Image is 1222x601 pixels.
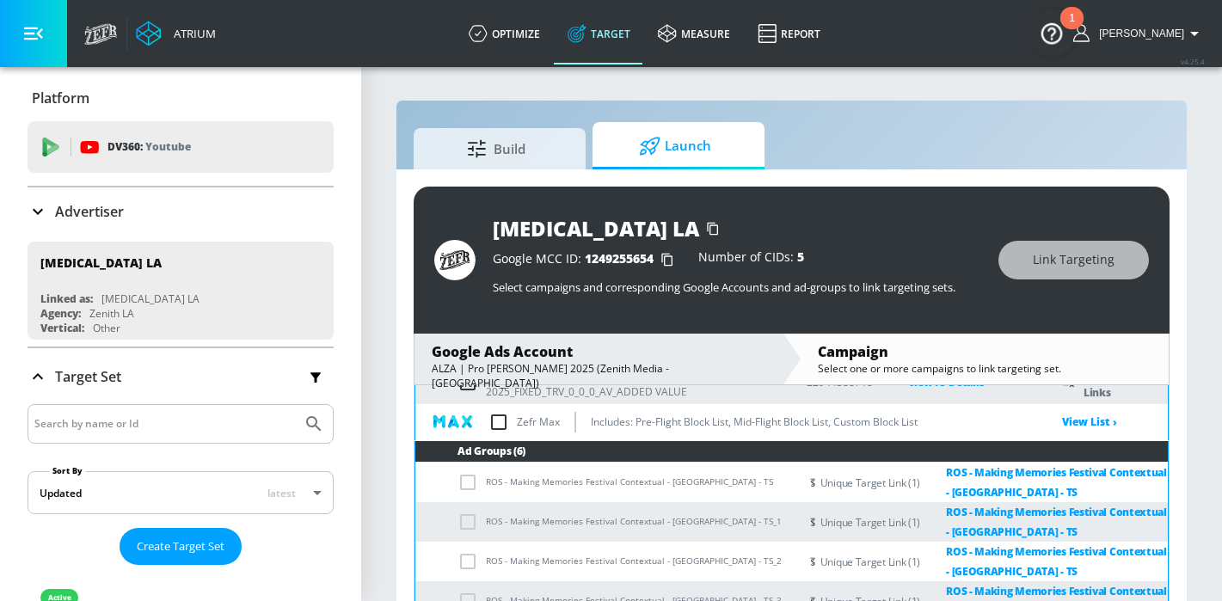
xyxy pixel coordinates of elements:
[415,441,1168,463] th: Ad Groups (6)
[120,528,242,565] button: Create Target Set
[1028,9,1076,57] button: Open Resource Center, 1 new notification
[415,502,799,542] td: ROS - Making Memories Festival Contextual - [GEOGRAPHIC_DATA] - TS_1
[137,537,224,556] span: Create Target Set
[40,306,81,321] div: Agency:
[55,202,124,221] p: Advertiser
[585,250,654,267] span: 1249255654
[820,502,1168,542] div: Unique Target Link (1)
[431,128,562,169] span: Build
[493,251,681,268] div: Google MCC ID:
[591,413,918,431] p: Includes: Pre-Flight Block List, Mid-Flight Block List, Custom Block List
[493,214,699,242] div: [MEDICAL_DATA] LA
[920,463,1168,502] a: ROS - Making Memories Festival Contextual - [GEOGRAPHIC_DATA] - TS
[818,342,1151,361] div: Campaign
[93,321,120,335] div: Other
[167,26,216,41] div: Atrium
[40,255,162,271] div: [MEDICAL_DATA] LA
[34,413,295,435] input: Search by name or Id
[432,361,765,390] div: ALZA | Pro [PERSON_NAME] 2025 (Zenith Media - [GEOGRAPHIC_DATA])
[457,515,486,527] span: Grouped Linked campaigns disable add groups selection.
[89,306,134,321] div: Zenith LA
[820,463,1168,502] div: Unique Target Link (1)
[698,251,804,268] div: Number of CIDs:
[457,555,486,567] span: Grouped Linked campaigns disable add groups selection.
[107,138,191,156] p: DV360:
[415,463,799,503] td: ROS - Making Memories Festival Contextual - [GEOGRAPHIC_DATA] - TS
[1073,23,1205,44] button: [PERSON_NAME]
[644,3,744,64] a: measure
[432,342,765,361] div: Google Ads Account
[820,542,1168,581] div: Unique Target Link (1)
[145,138,191,156] p: Youtube
[55,367,121,386] p: Target Set
[455,3,554,64] a: optimize
[1092,28,1184,40] span: login as: Heather.Aleksis@zefr.com
[101,291,200,306] div: [MEDICAL_DATA] LA
[267,486,296,500] span: latest
[40,486,82,500] div: Updated
[920,542,1168,581] a: ROS - Making Memories Festival Contextual - [GEOGRAPHIC_DATA] - TS
[797,248,804,265] span: 5
[554,3,644,64] a: Target
[40,291,93,306] div: Linked as:
[28,121,334,173] div: DV360: Youtube
[1069,18,1075,40] div: 1
[1181,57,1205,66] span: v 4.25.4
[920,502,1168,542] a: ROS - Making Memories Festival Contextual - [GEOGRAPHIC_DATA] - TS
[28,242,334,340] div: [MEDICAL_DATA] LALinked as:[MEDICAL_DATA] LAAgency:Zenith LAVertical:Other
[414,334,783,384] div: Google Ads AccountALZA | Pro [PERSON_NAME] 2025 (Zenith Media - [GEOGRAPHIC_DATA])
[744,3,834,64] a: Report
[28,348,334,405] div: Target Set
[28,187,334,236] div: Advertiser
[610,126,740,167] span: Launch
[40,321,84,335] div: Vertical:
[818,361,1151,376] div: Select one or more campaigns to link targeting set.
[32,89,89,107] p: Platform
[136,21,216,46] a: Atrium
[49,465,86,476] label: Sort By
[28,74,334,122] div: Platform
[415,542,799,581] td: ROS - Making Memories Festival Contextual - [GEOGRAPHIC_DATA] - TS_2
[493,279,981,295] p: Select campaigns and corresponding Google Accounts and ad-groups to link targeting sets.
[517,413,560,431] p: Zefr Max
[1062,414,1117,429] a: View List ›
